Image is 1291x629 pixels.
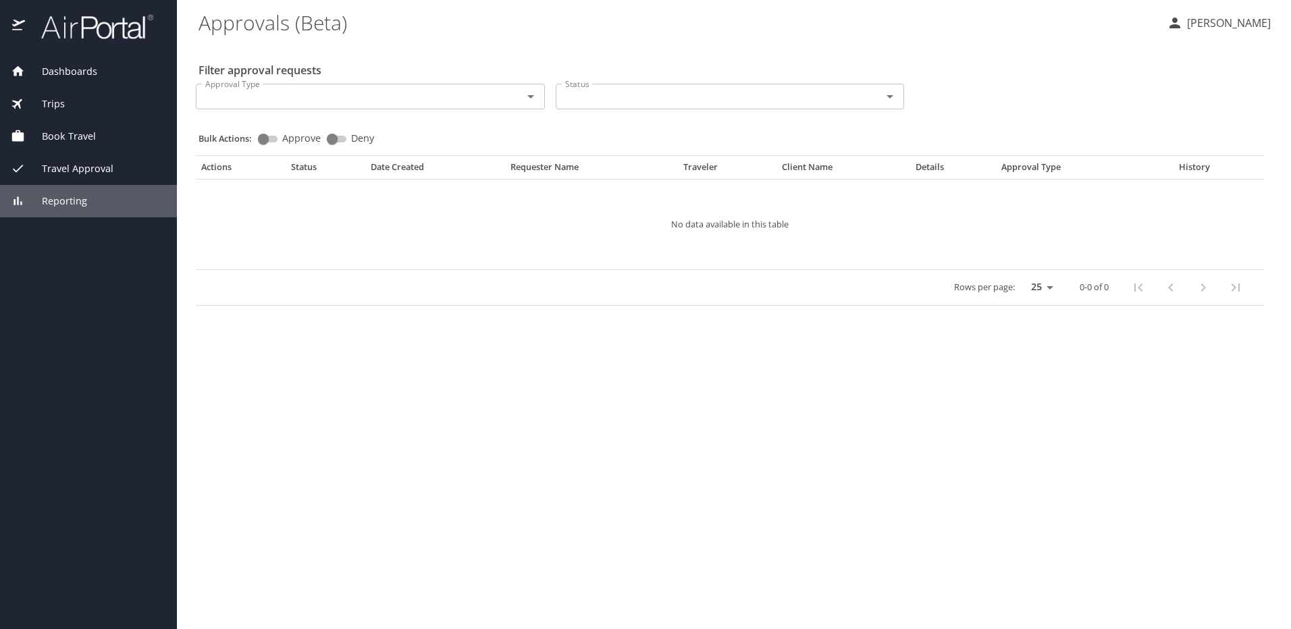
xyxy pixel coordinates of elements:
p: [PERSON_NAME] [1183,15,1271,31]
button: [PERSON_NAME] [1161,11,1276,35]
span: Travel Approval [25,161,113,176]
th: History [1149,161,1240,179]
span: Approve [282,134,321,143]
span: Dashboards [25,64,97,79]
button: Open [521,87,540,106]
th: Status [286,161,365,179]
span: Trips [25,97,65,111]
h1: Approvals (Beta) [199,1,1156,43]
span: Reporting [25,194,87,209]
th: Requester Name [505,161,677,179]
th: Traveler [678,161,776,179]
th: Client Name [776,161,911,179]
p: 0-0 of 0 [1080,283,1109,292]
select: rows per page [1020,277,1058,298]
th: Date Created [365,161,505,179]
h2: Filter approval requests [199,59,321,81]
th: Approval Type [996,161,1149,179]
th: Details [910,161,996,179]
p: Bulk Actions: [199,132,263,144]
th: Actions [196,161,286,179]
p: No data available in this table [236,220,1223,229]
span: Deny [351,134,374,143]
button: Open [880,87,899,106]
img: icon-airportal.png [12,13,26,40]
span: Book Travel [25,129,96,144]
img: airportal-logo.png [26,13,153,40]
p: Rows per page: [954,283,1015,292]
table: Approval table [196,161,1264,306]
